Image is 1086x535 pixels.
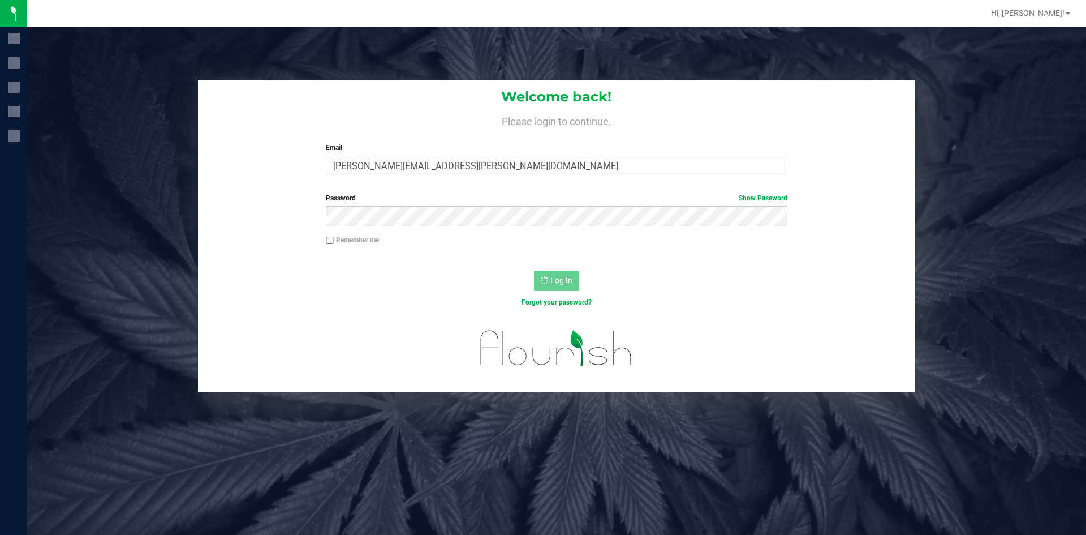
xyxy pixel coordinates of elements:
button: Log In [534,271,579,291]
a: Forgot your password? [522,298,592,306]
input: Remember me [326,237,334,245]
a: Show Password [739,194,787,202]
h1: Welcome back! [198,89,915,104]
label: Email [326,143,787,153]
label: Remember me [326,235,379,245]
img: flourish_logo.svg [467,319,646,377]
h4: Please login to continue. [198,113,915,127]
span: Hi, [PERSON_NAME]! [991,8,1065,18]
span: Log In [550,276,572,285]
span: Password [326,194,356,202]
